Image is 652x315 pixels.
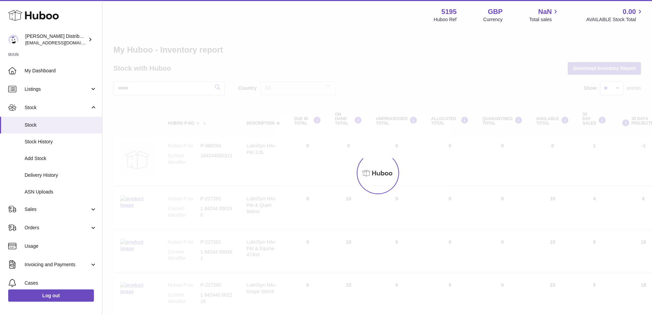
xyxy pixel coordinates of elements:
img: internalAdmin-5195@internal.huboo.com [8,34,18,45]
span: Orders [25,225,90,231]
span: Add Stock [25,155,97,162]
span: Listings [25,86,90,92]
strong: GBP [488,7,502,16]
span: Usage [25,243,97,249]
span: Sales [25,206,90,213]
span: NaN [538,7,552,16]
span: 0.00 [623,7,636,16]
span: Delivery History [25,172,97,178]
span: Cases [25,280,97,286]
div: Currency [483,16,503,23]
a: NaN Total sales [529,7,559,23]
span: My Dashboard [25,68,97,74]
div: Huboo Ref [434,16,457,23]
span: AVAILABLE Stock Total [586,16,644,23]
span: Stock [25,104,90,111]
span: Stock History [25,139,97,145]
span: Stock [25,122,97,128]
span: ASN Uploads [25,189,97,195]
span: Invoicing and Payments [25,261,90,268]
span: [EMAIL_ADDRESS][DOMAIN_NAME] [25,40,100,45]
span: Total sales [529,16,559,23]
div: [PERSON_NAME] Distribution [25,33,87,46]
a: Log out [8,289,94,302]
a: 0.00 AVAILABLE Stock Total [586,7,644,23]
strong: 5195 [441,7,457,16]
